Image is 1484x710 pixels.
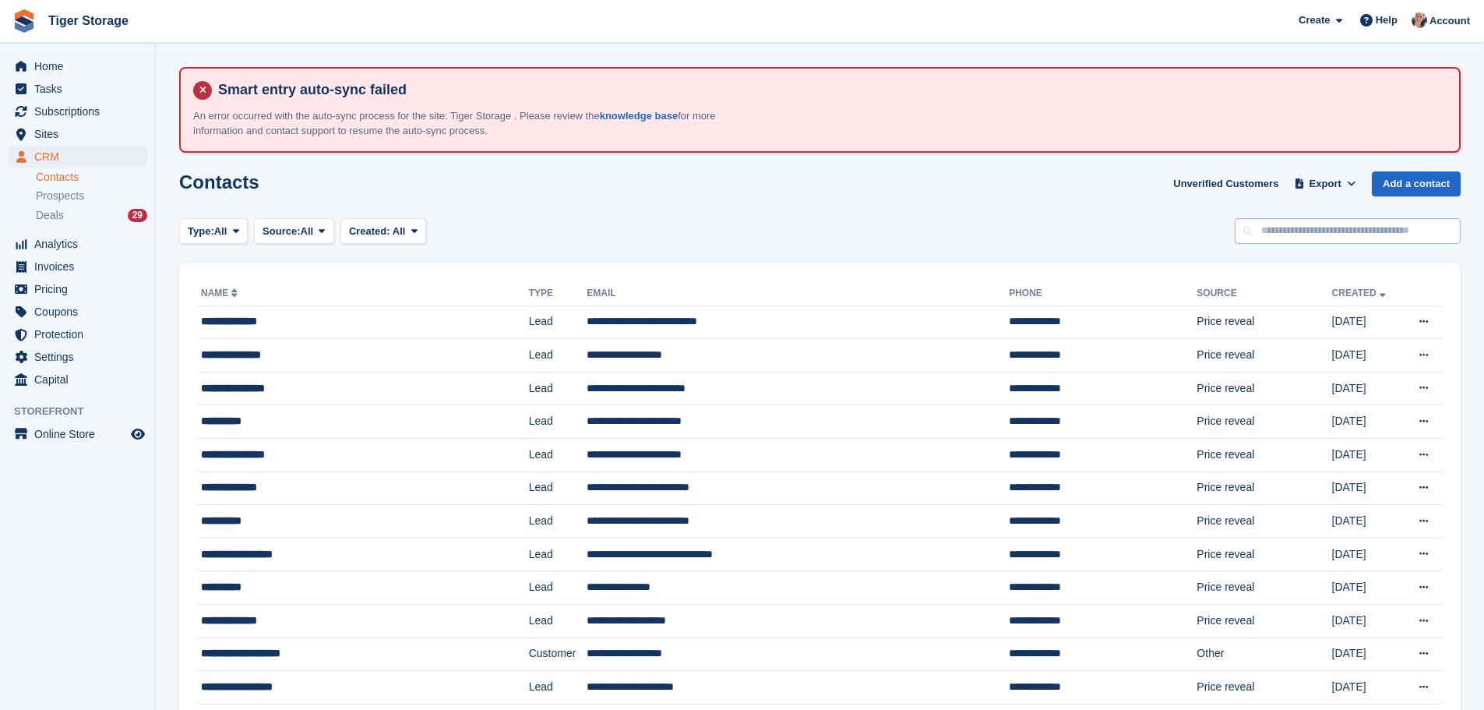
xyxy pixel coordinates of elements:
[1197,281,1331,306] th: Source
[36,170,147,185] a: Contacts
[34,256,128,277] span: Invoices
[1291,171,1359,197] button: Export
[1332,671,1402,705] td: [DATE]
[8,423,147,445] a: menu
[529,538,587,571] td: Lead
[1332,372,1402,405] td: [DATE]
[8,278,147,300] a: menu
[34,423,128,445] span: Online Store
[1372,171,1461,197] a: Add a contact
[1197,439,1331,472] td: Price reveal
[1429,13,1470,29] span: Account
[8,78,147,100] a: menu
[529,638,587,671] td: Customer
[34,101,128,122] span: Subscriptions
[36,207,147,224] a: Deals 29
[1197,638,1331,671] td: Other
[1332,505,1402,539] td: [DATE]
[36,189,84,203] span: Prospects
[1167,171,1285,197] a: Unverified Customers
[1197,306,1331,339] td: Price reveal
[1197,671,1331,705] td: Price reveal
[1197,538,1331,571] td: Price reveal
[1197,405,1331,439] td: Price reveal
[36,208,64,223] span: Deals
[1332,472,1402,505] td: [DATE]
[12,9,36,33] img: stora-icon-8386f47178a22dfd0bd8f6a31ec36ba5ce8667c1dd55bd0f319d3a0aa187defe.svg
[1332,605,1402,638] td: [DATE]
[1332,306,1402,339] td: [DATE]
[263,224,300,239] span: Source:
[301,224,314,239] span: All
[393,225,406,237] span: All
[1332,571,1402,605] td: [DATE]
[214,224,227,239] span: All
[34,233,128,255] span: Analytics
[1332,538,1402,571] td: [DATE]
[1332,439,1402,472] td: [DATE]
[34,146,128,168] span: CRM
[8,146,147,168] a: menu
[34,369,128,390] span: Capital
[34,346,128,368] span: Settings
[8,369,147,390] a: menu
[529,306,587,339] td: Lead
[529,281,587,306] th: Type
[529,605,587,638] td: Lead
[8,101,147,122] a: menu
[8,323,147,345] a: menu
[340,218,426,244] button: Created: All
[8,256,147,277] a: menu
[42,8,135,34] a: Tiger Storage
[1310,176,1341,192] span: Export
[34,55,128,77] span: Home
[254,218,334,244] button: Source: All
[1332,288,1389,298] a: Created
[1197,339,1331,373] td: Price reveal
[34,123,128,145] span: Sites
[212,81,1447,99] h4: Smart entry auto-sync failed
[349,225,390,237] span: Created:
[529,505,587,539] td: Lead
[1197,472,1331,505] td: Price reveal
[1299,12,1330,28] span: Create
[1009,281,1197,306] th: Phone
[529,571,587,605] td: Lead
[1332,405,1402,439] td: [DATE]
[128,209,147,222] div: 29
[1197,605,1331,638] td: Price reveal
[193,108,738,139] p: An error occurred with the auto-sync process for the site: Tiger Storage . Please review the for ...
[34,78,128,100] span: Tasks
[14,404,155,419] span: Storefront
[529,472,587,505] td: Lead
[529,439,587,472] td: Lead
[600,110,678,122] a: knowledge base
[529,405,587,439] td: Lead
[1332,339,1402,373] td: [DATE]
[8,346,147,368] a: menu
[188,224,214,239] span: Type:
[129,425,147,443] a: Preview store
[1197,571,1331,605] td: Price reveal
[179,218,248,244] button: Type: All
[179,171,259,193] h1: Contacts
[34,323,128,345] span: Protection
[36,188,147,204] a: Prospects
[529,671,587,705] td: Lead
[201,288,241,298] a: Name
[8,233,147,255] a: menu
[1412,12,1427,28] img: Becky Martin
[34,301,128,323] span: Coupons
[1197,505,1331,539] td: Price reveal
[1197,372,1331,405] td: Price reveal
[1376,12,1398,28] span: Help
[529,339,587,373] td: Lead
[8,123,147,145] a: menu
[587,281,1009,306] th: Email
[1332,638,1402,671] td: [DATE]
[529,372,587,405] td: Lead
[34,278,128,300] span: Pricing
[8,55,147,77] a: menu
[8,301,147,323] a: menu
